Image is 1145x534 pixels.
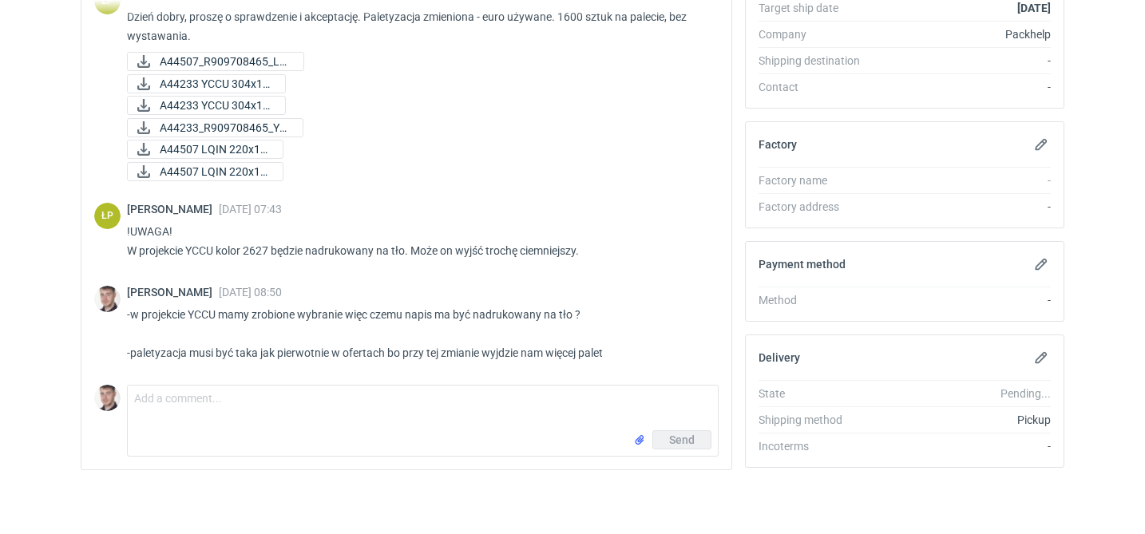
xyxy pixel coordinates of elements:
[127,118,303,137] a: A44233_R909708465_YC...
[127,162,283,181] div: A44507 LQIN 220x159x46xE str zew.pdf
[127,52,304,71] a: A44507_R909708465_LQ...
[127,96,286,115] div: A44233 YCCU 304x189x76xE str zew.pdf
[219,286,282,299] span: [DATE] 08:50
[875,438,1051,454] div: -
[160,119,290,136] span: A44233_R909708465_YC...
[759,292,875,308] div: Method
[127,52,287,71] div: A44507_R909708465_LQIN_2025-10-14.pdf
[875,412,1051,428] div: Pickup
[219,203,282,216] span: [DATE] 07:43
[759,79,875,95] div: Contact
[94,203,121,229] div: Łukasz Postawa
[160,53,291,70] span: A44507_R909708465_LQ...
[160,97,272,114] span: A44233 YCCU 304x18...
[875,172,1051,188] div: -
[759,412,875,428] div: Shipping method
[127,140,283,159] div: A44507 LQIN 220x159x46xE str wew.pdf
[875,26,1051,42] div: Packhelp
[127,203,219,216] span: [PERSON_NAME]
[875,199,1051,215] div: -
[875,53,1051,69] div: -
[160,140,270,158] span: A44507 LQIN 220x15...
[759,138,797,151] h2: Factory
[94,203,121,229] figcaption: ŁP
[759,26,875,42] div: Company
[759,386,875,401] div: State
[759,351,800,364] h2: Delivery
[160,75,272,93] span: A44233 YCCU 304x18...
[652,430,711,449] button: Send
[1032,135,1051,154] button: Edit factory details
[1032,255,1051,274] button: Edit payment method
[127,162,283,181] a: A44507 LQIN 220x15...
[759,53,875,69] div: Shipping destination
[127,7,706,45] p: Dzień dobry, proszę o sprawdzenie i akceptację. Paletyzacja zmieniona - euro używane. 1600 sztuk ...
[669,434,695,445] span: Send
[94,385,121,411] img: Maciej Sikora
[875,79,1051,95] div: -
[127,140,283,159] a: A44507 LQIN 220x15...
[1000,387,1051,400] em: Pending...
[759,172,875,188] div: Factory name
[759,199,875,215] div: Factory address
[759,438,875,454] div: Incoterms
[1017,2,1051,14] strong: [DATE]
[1032,348,1051,367] button: Edit delivery details
[127,286,219,299] span: [PERSON_NAME]
[875,292,1051,308] div: -
[127,74,286,93] div: A44233 YCCU 304x189x76xE str wew.pdf
[127,118,287,137] div: A44233_R909708465_YCCU_2025-10-14.pdf
[127,305,706,362] p: -w projekcie YCCU mamy zrobione wybranie więc czemu napis ma być nadrukowany na tło ? -paletyzacj...
[127,74,286,93] a: A44233 YCCU 304x18...
[127,222,706,260] p: !UWAGA! W projekcie YCCU kolor 2627 będzie nadrukowany na tło. Może on wyjść trochę ciemniejszy.
[759,258,846,271] h2: Payment method
[94,286,121,312] img: Maciej Sikora
[160,163,270,180] span: A44507 LQIN 220x15...
[127,96,286,115] a: A44233 YCCU 304x18...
